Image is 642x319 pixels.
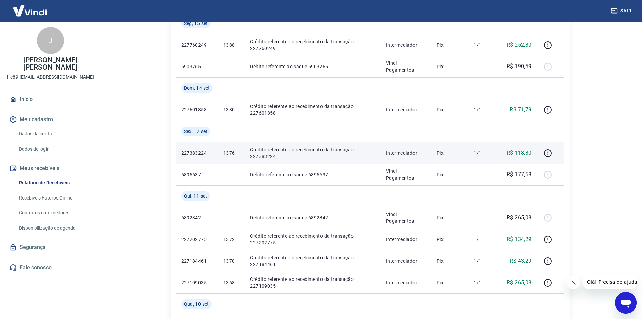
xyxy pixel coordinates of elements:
[223,279,239,286] p: 1368
[473,236,493,243] p: 1/1
[473,214,493,221] p: -
[510,106,531,114] p: R$ 71,79
[250,63,375,70] p: Débito referente ao saque 6903765
[16,127,93,141] a: Dados da conta
[437,171,463,178] p: Pix
[223,236,239,243] p: 1372
[473,106,493,113] p: 1/1
[250,233,375,246] p: Crédito referente ao recebimento da transação 227202775
[473,150,493,156] p: 1/1
[250,214,375,221] p: Débito referente ao saque 6892342
[473,279,493,286] p: 1/1
[437,236,463,243] p: Pix
[510,257,531,265] p: R$ 43,29
[507,41,532,49] p: R$ 252,80
[437,214,463,221] p: Pix
[505,170,532,179] p: -R$ 177,58
[8,92,93,107] a: Início
[505,62,532,71] p: -R$ 190,59
[16,191,93,205] a: Recebíveis Futuros Online
[386,236,426,243] p: Intermediador
[250,171,375,178] p: Débito referente ao saque 6895637
[8,112,93,127] button: Meu cadastro
[437,258,463,264] p: Pix
[181,171,213,178] p: 6895637
[473,63,493,70] p: -
[4,5,57,10] span: Olá! Precisa de ajuda?
[437,42,463,48] p: Pix
[8,0,52,21] img: Vindi
[250,38,375,52] p: Crédito referente ao recebimento da transação 227760249
[250,146,375,160] p: Crédito referente ao recebimento da transação 227383224
[16,206,93,220] a: Contratos com credores
[8,161,93,176] button: Meus recebíveis
[250,103,375,116] p: Crédito referente ao recebimento da transação 227601858
[7,74,94,81] p: file89-[EMAIL_ADDRESS][DOMAIN_NAME]
[223,106,239,113] p: 1380
[181,150,213,156] p: 227383224
[437,150,463,156] p: Pix
[250,254,375,268] p: Crédito referente ao recebimento da transação 227184461
[567,276,580,289] iframe: Fechar mensagem
[223,258,239,264] p: 1370
[386,150,426,156] p: Intermediador
[507,235,532,243] p: R$ 134,29
[507,149,532,157] p: R$ 118,80
[386,211,426,224] p: Vindi Pagamentos
[184,193,207,200] span: Qui, 11 set
[181,106,213,113] p: 227601858
[473,171,493,178] p: -
[386,106,426,113] p: Intermediador
[437,279,463,286] p: Pix
[184,85,210,91] span: Dom, 14 set
[437,106,463,113] p: Pix
[16,176,93,190] a: Relatório de Recebíveis
[386,42,426,48] p: Intermediador
[8,240,93,255] a: Segurança
[250,276,375,289] p: Crédito referente ao recebimento da transação 227109035
[386,258,426,264] p: Intermediador
[16,142,93,156] a: Dados de login
[181,214,213,221] p: 6892342
[181,258,213,264] p: 227184461
[610,5,634,17] button: Sair
[181,63,213,70] p: 6903765
[615,292,637,314] iframe: Botão para abrir a janela de mensagens
[223,150,239,156] p: 1376
[184,128,208,135] span: Sex, 12 set
[386,279,426,286] p: Intermediador
[473,42,493,48] p: 1/1
[437,63,463,70] p: Pix
[37,27,64,54] div: J
[181,42,213,48] p: 227760249
[505,214,532,222] p: -R$ 265,08
[16,221,93,235] a: Disponibilização de agenda
[184,301,209,308] span: Qua, 10 set
[181,279,213,286] p: 227109035
[386,60,426,73] p: Vindi Pagamentos
[386,168,426,181] p: Vindi Pagamentos
[473,258,493,264] p: 1/1
[5,57,95,71] p: [PERSON_NAME] [PERSON_NAME]
[223,42,239,48] p: 1388
[583,274,637,289] iframe: Mensagem da empresa
[8,260,93,275] a: Fale conosco
[181,236,213,243] p: 227202775
[507,278,532,287] p: R$ 265,08
[184,20,208,27] span: Seg, 15 set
